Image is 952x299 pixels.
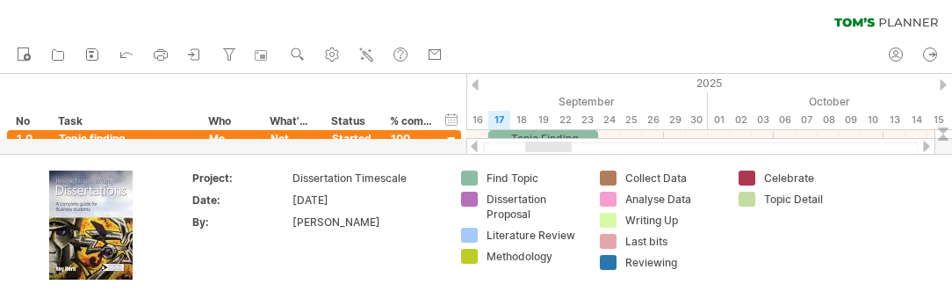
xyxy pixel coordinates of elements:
div: Tuesday, 23 September 2025 [576,111,598,129]
div: Monday, 22 September 2025 [554,111,576,129]
div: Date: [192,193,289,208]
div: Literature Review [487,228,582,243]
div: Friday, 26 September 2025 [642,111,664,129]
div: Thursday, 25 September 2025 [620,111,642,129]
div: Topic Finding [488,130,598,147]
div: Methodology [487,249,582,264]
img: ae64b563-e3e0-416d-90a8-e32b171956a1.jpg [49,171,133,280]
div: 100 [391,130,433,147]
div: Tuesday, 16 September 2025 [466,111,488,129]
div: Thursday, 18 September 2025 [510,111,532,129]
div: Friday, 19 September 2025 [532,111,554,129]
div: Wednesday, 8 October 2025 [818,111,840,129]
div: Me [209,130,252,147]
div: September 2025 [225,92,708,111]
div: % complete [390,113,432,130]
div: [DATE] [292,193,440,208]
div: Dissertation Timescale [292,171,440,186]
div: Reviewing [625,255,721,270]
div: Started [332,130,372,147]
div: Topic finding [59,130,191,147]
div: 1.0 [17,130,40,147]
div: Tuesday, 30 September 2025 [686,111,708,129]
div: Friday, 3 October 2025 [752,111,774,129]
div: Who [208,113,251,130]
div: Find Topic [487,171,582,186]
div: No [16,113,40,130]
div: Wednesday, 15 October 2025 [927,111,949,129]
div: Collect Data [625,171,721,186]
div: What's needed [270,113,313,130]
div: Project: [192,171,289,186]
div: Friday, 10 October 2025 [862,111,883,129]
div: Analyse Data [625,192,721,207]
div: Monday, 13 October 2025 [883,111,905,129]
div: Thursday, 9 October 2025 [840,111,862,129]
div: Thursday, 2 October 2025 [730,111,752,129]
div: Task [58,113,190,130]
div: Net [270,130,314,147]
div: Wednesday, 1 October 2025 [708,111,730,129]
div: Celebrate [764,171,860,186]
div: [PERSON_NAME] [292,215,440,230]
div: Writing Up [625,213,721,228]
div: Monday, 6 October 2025 [774,111,796,129]
div: Monday, 29 September 2025 [664,111,686,129]
div: Dissertation Proposal [487,192,582,222]
div: Tuesday, 7 October 2025 [796,111,818,129]
div: Wednesday, 17 September 2025 [488,111,510,129]
div: Wednesday, 24 September 2025 [598,111,620,129]
div: Topic Detail [764,192,860,207]
div: Tuesday, 14 October 2025 [905,111,927,129]
div: Status [331,113,371,130]
div: Last bits [625,234,721,249]
div: By: [192,215,289,230]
